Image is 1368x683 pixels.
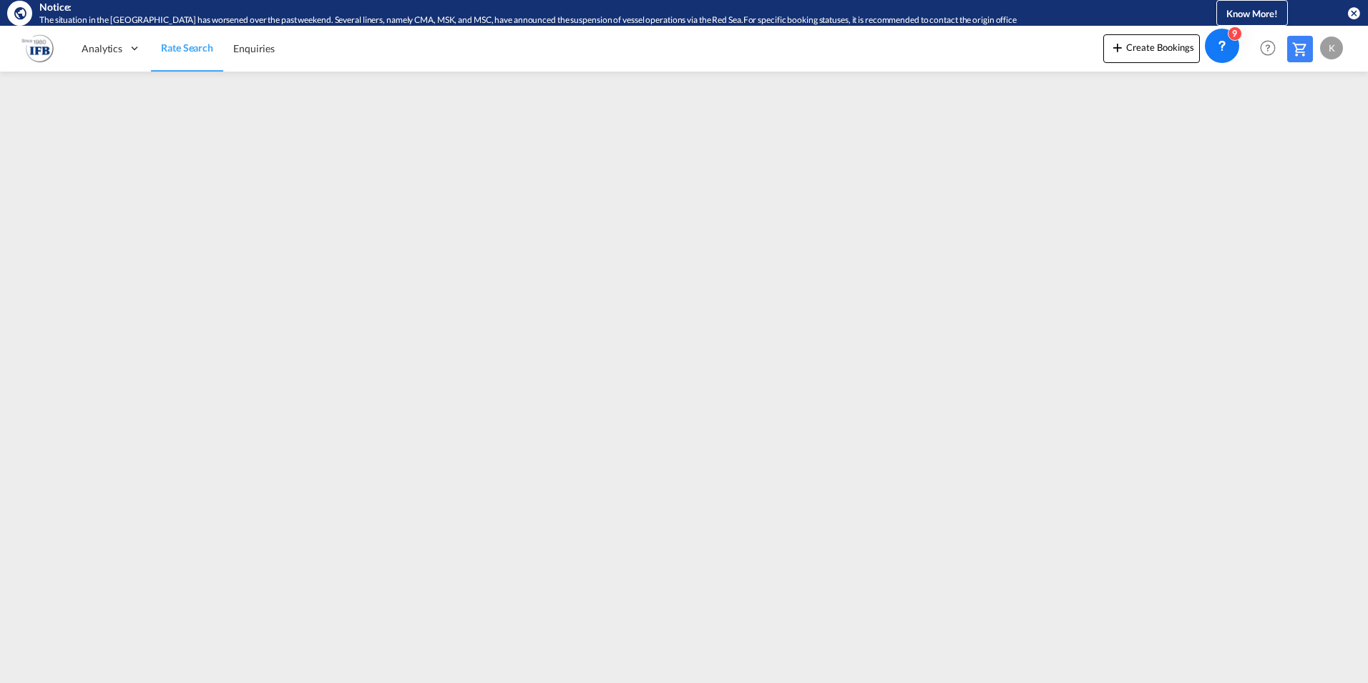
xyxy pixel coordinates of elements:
span: Analytics [82,42,122,56]
div: Help [1256,36,1287,62]
button: icon-plus 400-fgCreate Bookings [1103,34,1200,63]
md-icon: icon-plus 400-fg [1109,39,1126,56]
span: Know More! [1226,8,1278,19]
span: Enquiries [233,42,275,54]
a: Enquiries [223,25,285,72]
div: K [1320,37,1343,59]
md-icon: icon-earth [13,6,27,20]
a: Rate Search [151,25,223,72]
div: The situation in the Red Sea has worsened over the past weekend. Several liners, namely CMA, MSK,... [39,14,1158,26]
span: Rate Search [161,42,213,54]
button: icon-close-circle [1347,6,1361,20]
div: Analytics [72,25,151,72]
span: Help [1256,36,1280,60]
img: b628ab10256c11eeb52753acbc15d091.png [21,32,54,64]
